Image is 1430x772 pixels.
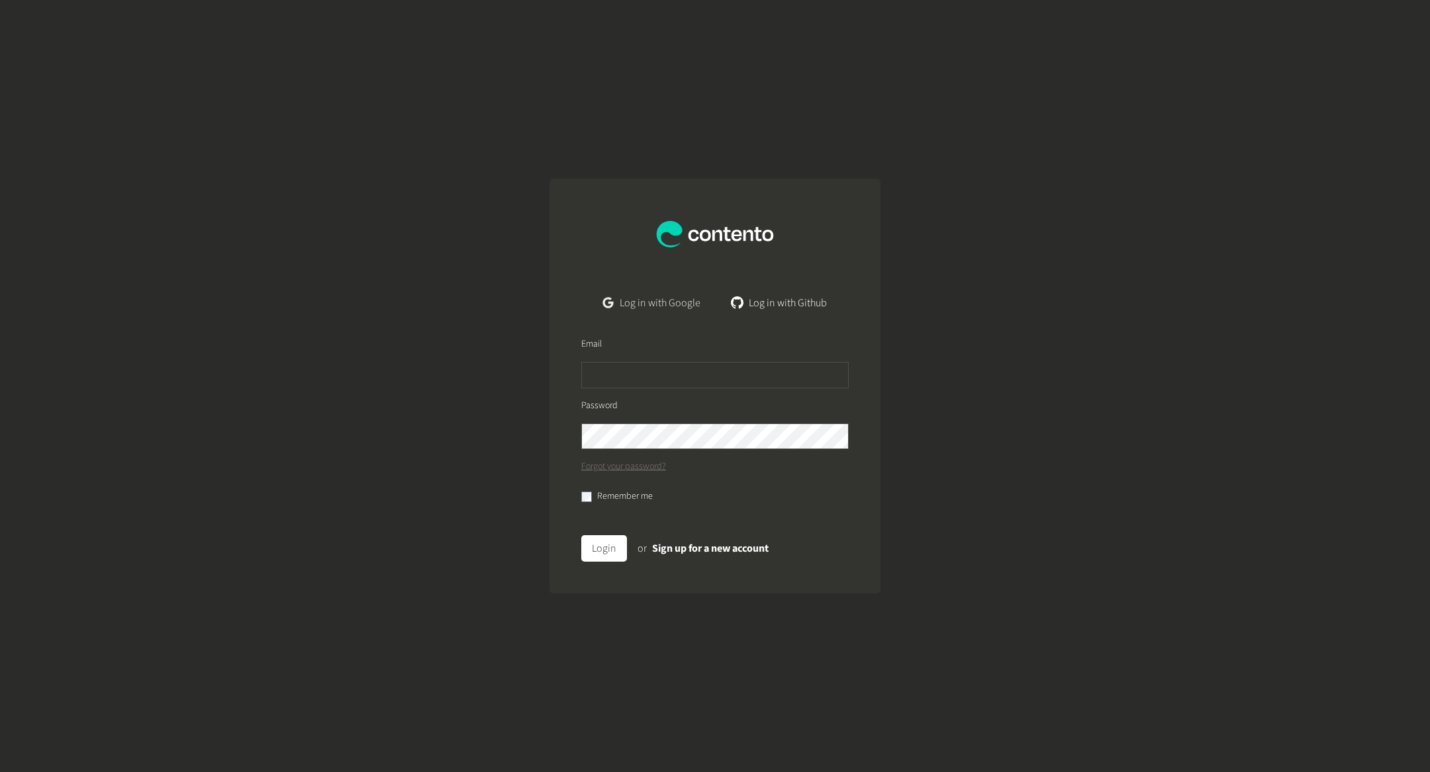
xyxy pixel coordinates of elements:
[722,290,837,316] a: Log in with Github
[652,541,769,556] a: Sign up for a new account
[593,290,711,316] a: Log in with Google
[581,337,602,351] label: Email
[597,490,653,503] label: Remember me
[581,460,666,474] a: Forgot your password?
[581,399,618,413] label: Password
[638,541,647,556] span: or
[581,535,627,562] button: Login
